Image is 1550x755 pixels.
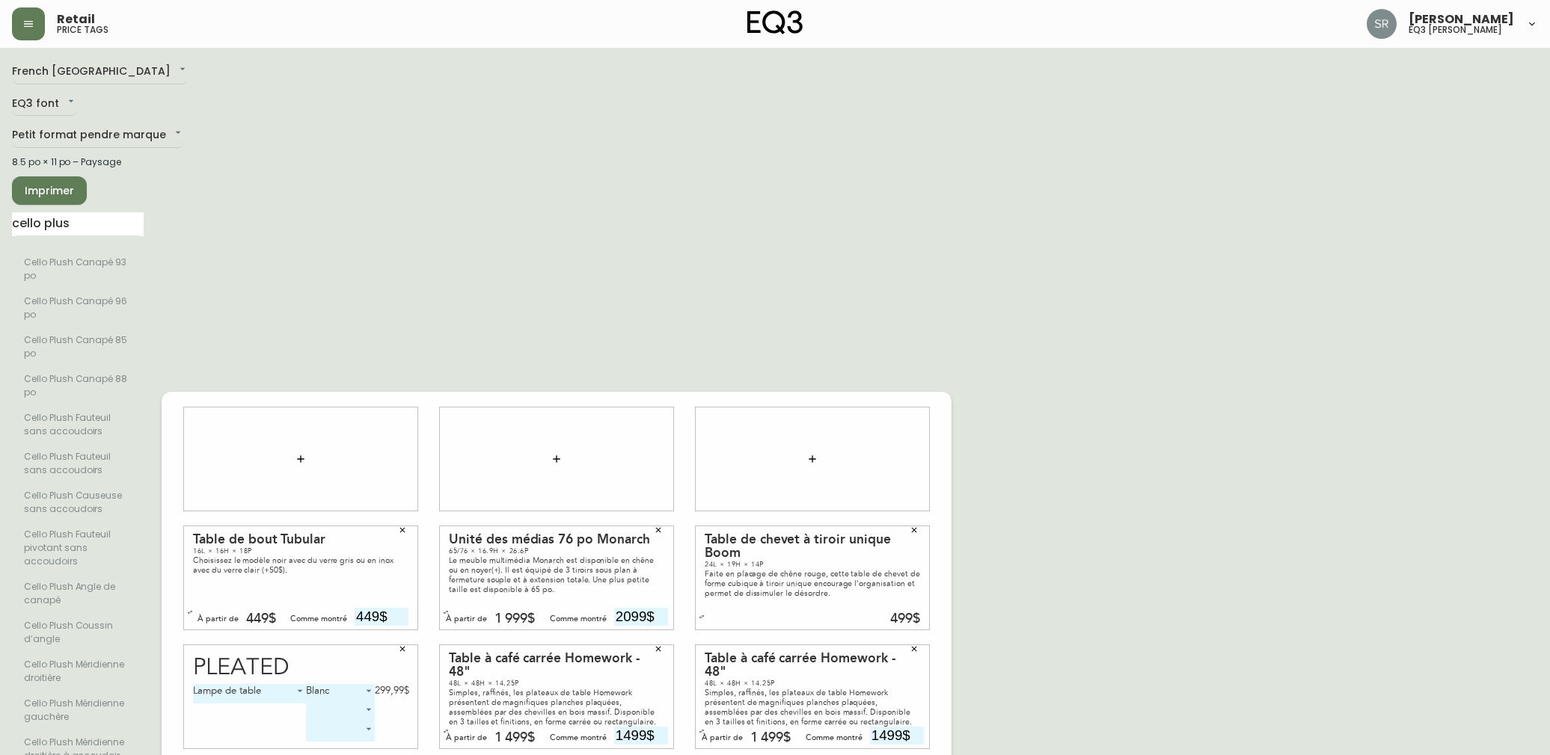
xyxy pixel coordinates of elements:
[747,10,803,34] img: logo
[550,731,607,745] div: Comme montré
[446,731,487,745] div: À partir de
[1409,25,1502,34] h5: eq3 [PERSON_NAME]
[750,731,791,745] div: 1 499$
[705,652,920,679] div: Table à café carrée Homework - 48"
[449,679,664,688] div: 48L × 48H × 14.25P
[614,727,668,745] input: Prix sans le $
[890,612,920,626] div: 499$
[193,546,408,555] div: 16L × 16H × 18P
[12,92,77,117] div: EQ3 font
[449,688,664,727] div: Simples, raffinés, les plateaux de table Homework présentent de magnifiques planches plaquées, as...
[12,60,189,84] div: French [GEOGRAPHIC_DATA]
[705,569,920,598] div: Faite en placage de chêne rouge, cette table de chevet de forme cubique à tiroir unique encourage...
[12,176,87,205] button: Imprimer
[12,405,144,444] li: Grand format pendre marque
[193,656,409,679] div: Pleated
[12,691,144,730] li: Grand format pendre marque
[12,123,184,148] div: Petit format pendre marque
[1409,13,1514,25] span: [PERSON_NAME]
[806,731,863,745] div: Comme montré
[246,612,276,626] div: 449$
[355,608,408,626] input: Prix sans le $
[12,444,144,483] li: Grand format pendre marque
[449,546,664,555] div: 65/76 × 16.9H × 26.6P
[12,522,144,574] li: Grand format pendre marque
[449,555,664,594] div: Le meuble multimédia Monarch est disponible en chêne ou en noyer(+). Il est équipé de 3 tiroirs s...
[12,327,144,366] li: Grand format pendre marque
[12,574,144,613] li: Grand format pendre marque
[12,613,144,652] li: Grand format pendre marque
[290,612,347,626] div: Comme montré
[705,560,920,569] div: 24L × 19H × 14P
[12,212,144,236] input: Recherche
[550,612,607,626] div: Comme montré
[494,731,536,745] div: 1 499$
[870,727,924,745] input: Prix sans le $
[614,608,668,626] input: Prix sans le $
[705,533,920,560] div: Table de chevet à tiroir unique Boom
[12,250,144,289] li: Grand format pendre marque
[446,612,487,626] div: À partir de
[57,13,95,25] span: Retail
[494,612,536,626] div: 1 999$
[702,731,743,745] div: À partir de
[24,182,75,200] span: Imprimer
[57,25,108,34] h5: price tags
[197,612,239,626] div: À partir de
[705,688,920,727] div: Simples, raffinés, les plateaux de table Homework présentent de magnifiques planches plaquées, as...
[12,289,144,327] li: Grand format pendre marque
[449,652,664,679] div: Table à café carrée Homework - 48"
[12,366,144,405] li: Grand format pendre marque
[193,684,307,703] div: Lampe de table
[705,679,920,688] div: 48L × 48H × 14.25P
[12,652,144,691] li: Grand format pendre marque
[449,533,664,546] div: Unité des médias 76 po Monarch
[12,155,144,169] div: 8.5 po × 11 po – Paysage
[1367,9,1397,39] img: ecb3b61e70eec56d095a0ebe26764225
[12,483,144,522] li: Grand format pendre marque
[375,684,409,697] div: 299,99$
[193,533,408,546] div: Table de bout Tubular
[193,555,408,575] div: Choisissez le modèle noir avec du verre gris ou en inox avec du verre clair (+50$).
[306,684,374,703] div: Blanc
